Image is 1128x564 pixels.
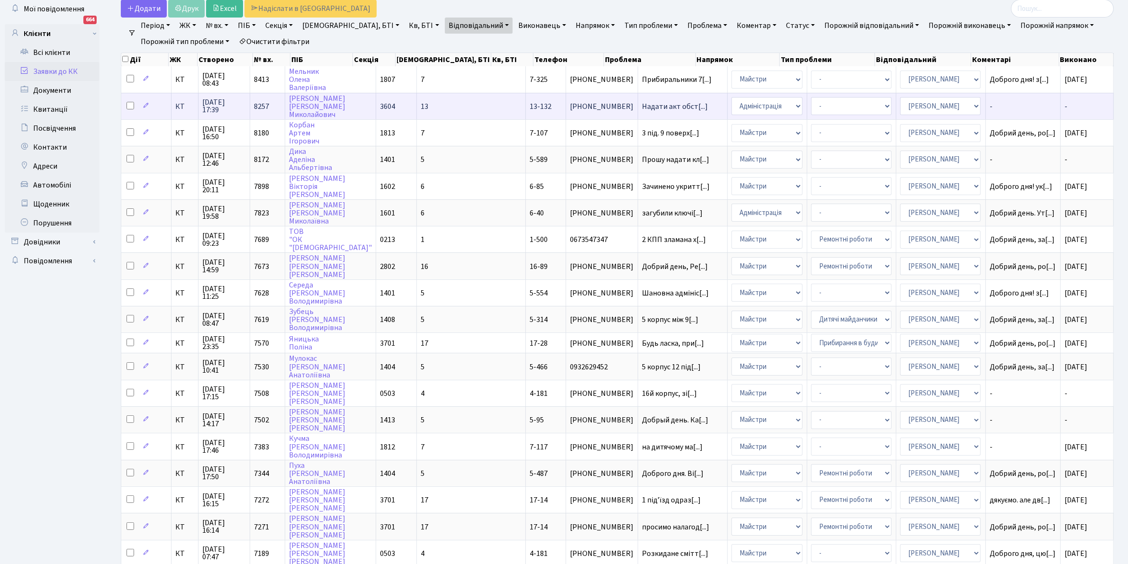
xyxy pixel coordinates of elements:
[380,208,395,218] span: 1601
[5,62,99,81] a: Заявки до КК
[254,208,269,218] span: 7823
[530,288,548,298] span: 5-554
[642,495,701,505] span: 1 підʼїзд одраз[...]
[5,251,99,270] a: Повідомлення
[121,53,169,66] th: Дії
[254,548,269,559] span: 7189
[137,18,174,34] a: Період
[290,53,353,66] th: ПІБ
[642,314,698,325] span: 5 корпус між 9[...]
[782,18,819,34] a: Статус
[380,415,395,425] span: 1413
[254,442,269,452] span: 7383
[5,43,99,62] a: Всі клієнти
[202,335,246,350] span: [DATE] 23:35
[254,101,269,112] span: 8257
[530,548,548,559] span: 4-181
[530,181,544,192] span: 6-85
[202,205,246,220] span: [DATE] 19:58
[642,548,708,559] span: Розкидане смітт[...]
[570,470,633,477] span: [PHONE_NUMBER]
[380,388,395,399] span: 0503
[289,514,345,540] a: [PERSON_NAME][PERSON_NAME][PERSON_NAME]
[83,16,97,24] div: 664
[990,314,1055,325] span: Добрий день, за[...]
[202,546,246,561] span: [DATE] 07:47
[202,519,246,534] span: [DATE] 16:14
[289,120,319,146] a: КорбанАртемІгорович
[202,152,246,167] span: [DATE] 12:46
[421,261,428,272] span: 16
[202,285,246,300] span: [DATE] 11:25
[254,522,269,532] span: 7271
[202,466,246,481] span: [DATE] 17:50
[353,53,395,66] th: Секція
[380,314,395,325] span: 1408
[1065,338,1087,349] span: [DATE]
[5,81,99,100] a: Документи
[1065,208,1087,218] span: [DATE]
[380,468,395,479] span: 1404
[1059,53,1114,66] th: Виконано
[175,183,194,190] span: КТ
[570,263,633,270] span: [PHONE_NUMBER]
[990,522,1056,532] span: Добрий день, ро[...]
[570,129,633,137] span: [PHONE_NUMBER]
[696,53,780,66] th: Напрямок
[421,362,424,372] span: 5
[642,362,701,372] span: 5 корпус 12 під[...]
[642,522,709,532] span: просимо налагод[...]
[421,154,424,165] span: 5
[1065,495,1087,505] span: [DATE]
[421,181,424,192] span: 6
[405,18,442,34] a: Кв, БТІ
[202,98,246,114] span: [DATE] 17:39
[254,362,269,372] span: 7530
[380,234,395,245] span: 0213
[202,18,232,34] a: № вх.
[175,390,194,397] span: КТ
[202,179,246,194] span: [DATE] 20:11
[642,128,699,138] span: 3 під. 9 поверх[...]
[642,234,706,245] span: 2 КПП зламана х[...]
[175,340,194,347] span: КТ
[202,385,246,401] span: [DATE] 17:15
[875,53,971,66] th: Відповідальний
[570,103,633,110] span: [PHONE_NUMBER]
[289,407,345,433] a: [PERSON_NAME][PERSON_NAME][PERSON_NAME]
[380,548,395,559] span: 0503
[1065,522,1087,532] span: [DATE]
[570,523,633,531] span: [PHONE_NUMBER]
[254,388,269,399] span: 7508
[5,157,99,176] a: Адреси
[5,119,99,138] a: Посвідчення
[421,74,424,85] span: 7
[1065,314,1087,325] span: [DATE]
[1065,74,1087,85] span: [DATE]
[380,181,395,192] span: 1602
[5,24,99,43] a: Клієнти
[254,261,269,272] span: 7673
[604,53,696,66] th: Проблема
[380,495,395,505] span: 3701
[289,93,345,120] a: [PERSON_NAME][PERSON_NAME]Миколайович
[175,496,194,504] span: КТ
[990,468,1056,479] span: Добрий день, ро[...]
[254,234,269,245] span: 7689
[990,181,1052,192] span: Доброго дня! ук[...]
[24,4,84,14] span: Мої повідомлення
[262,18,297,34] a: Секція
[1065,101,1067,112] span: -
[570,550,633,557] span: [PHONE_NUMBER]
[289,306,345,333] a: Зубець[PERSON_NAME]Володимирівна
[990,495,1050,505] span: дякуємо. але дв[...]
[990,261,1056,272] span: Добрий день, ро[...]
[1065,362,1087,372] span: [DATE]
[570,156,633,163] span: [PHONE_NUMBER]
[289,334,319,352] a: ЯницькаПоліна
[421,548,424,559] span: 4
[202,439,246,454] span: [DATE] 17:46
[990,128,1056,138] span: Добрий день, ро[...]
[254,128,269,138] span: 8180
[380,288,395,298] span: 1401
